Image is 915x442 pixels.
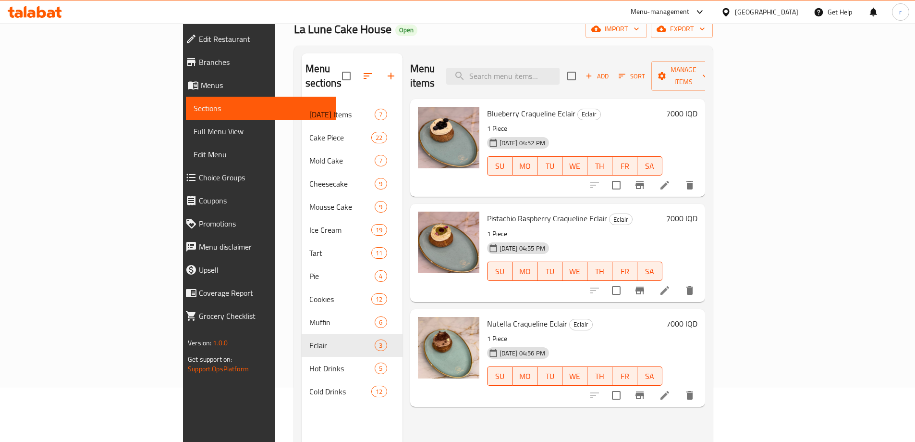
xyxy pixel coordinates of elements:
button: SU [487,262,512,281]
div: items [375,155,387,166]
div: Eclair [609,214,633,225]
a: Sections [186,97,336,120]
button: SA [637,156,662,176]
div: Open [395,25,417,36]
span: 19 [372,226,386,235]
button: export [651,20,713,38]
span: Add item [582,69,612,84]
span: Pie [309,270,375,282]
span: 11 [372,249,386,258]
button: TH [587,262,612,281]
div: Tart11 [302,241,403,265]
div: [GEOGRAPHIC_DATA] [735,7,798,17]
span: export [659,23,705,35]
button: delete [678,384,701,407]
span: Eclair [578,109,600,120]
button: WE [562,366,587,386]
div: Eclair [309,340,375,351]
span: La Lune Cake House [294,18,391,40]
div: items [371,132,387,143]
div: items [375,109,387,120]
span: [DATE] 04:56 PM [496,349,549,358]
span: Edit Restaurant [199,33,328,45]
span: Choice Groups [199,172,328,183]
span: Mold Cake [309,155,375,166]
span: 7 [375,110,386,119]
span: MO [516,159,534,173]
a: Upsell [178,258,336,281]
span: Tart [309,247,372,259]
button: WE [562,156,587,176]
div: Eclair3 [302,334,403,357]
span: Select all sections [336,66,356,86]
img: Pistachio Raspberry Craqueline Eclair [418,212,479,273]
a: Edit menu item [659,390,671,401]
span: Nutella Craqueline Eclair [487,316,567,331]
div: Eclair [577,109,601,120]
div: Mousse Cake9 [302,195,403,218]
span: r [899,7,902,17]
span: 9 [375,179,386,189]
span: 7 [375,156,386,165]
button: Branch-specific-item [628,174,651,197]
img: Blueberry Craqueline Eclair [418,107,479,168]
div: Eclair [569,319,593,330]
span: Cold Drinks [309,386,372,397]
img: Nutella Craqueline Eclair [418,317,479,379]
div: items [371,293,387,305]
span: [DATE] 04:55 PM [496,244,549,253]
span: TU [541,369,559,383]
span: SA [641,265,659,278]
span: Cake Piece [309,132,372,143]
nav: Menu sections [302,99,403,407]
div: items [375,340,387,351]
span: Get support on: [188,353,232,366]
button: Branch-specific-item [628,279,651,302]
a: Promotions [178,212,336,235]
span: Version: [188,337,211,349]
div: items [371,247,387,259]
span: Menus [201,79,328,91]
button: TU [537,262,562,281]
div: Cheesecake9 [302,172,403,195]
span: 4 [375,272,386,281]
span: [DATE] 04:52 PM [496,139,549,148]
span: Pistachio Raspberry Craqueline Eclair [487,211,607,226]
span: Mousse Cake [309,201,375,213]
button: Sort [616,69,647,84]
div: items [375,363,387,374]
button: MO [512,366,537,386]
div: items [375,178,387,189]
a: Edit Menu [186,143,336,166]
div: Muffin [309,316,375,328]
button: MO [512,156,537,176]
button: SA [637,366,662,386]
a: Choice Groups [178,166,336,189]
span: Eclair [570,319,592,330]
div: [DATE] Items7 [302,103,403,126]
h6: 7000 IQD [666,107,697,120]
a: Branches [178,51,336,74]
span: Cookies [309,293,372,305]
span: 5 [375,364,386,373]
div: Ice Cream [309,224,372,236]
span: Sort [619,71,645,82]
div: Cold Drinks12 [302,380,403,403]
span: FR [616,159,634,173]
span: MO [516,369,534,383]
a: Full Menu View [186,120,336,143]
button: TH [587,366,612,386]
span: import [593,23,639,35]
span: Sections [194,102,328,114]
a: Grocery Checklist [178,304,336,328]
div: Hot Drinks5 [302,357,403,380]
button: WE [562,262,587,281]
span: Cheesecake [309,178,375,189]
div: Menu-management [631,6,690,18]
